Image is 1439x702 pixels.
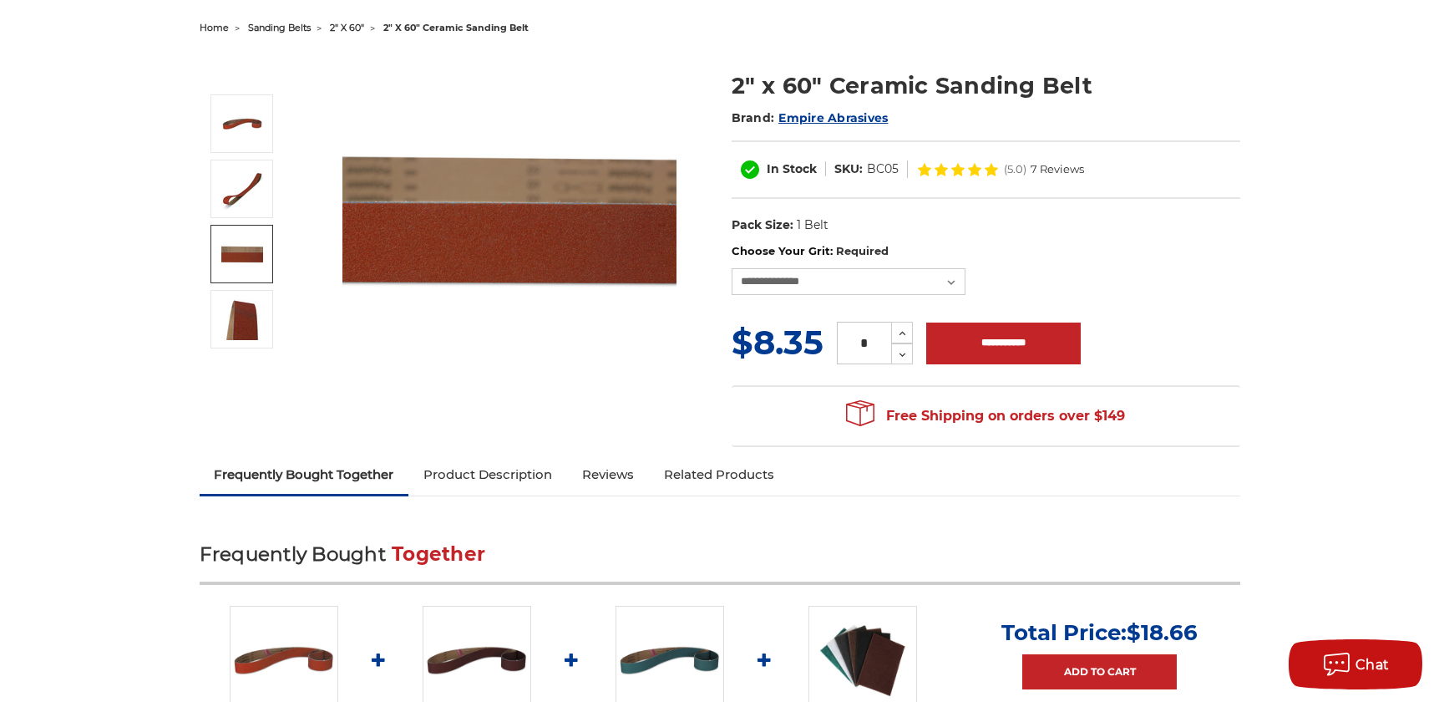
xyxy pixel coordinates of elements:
a: Frequently Bought Together [200,456,409,493]
span: 7 Reviews [1031,164,1084,175]
h1: 2" x 60" Ceramic Sanding Belt [732,69,1240,102]
p: Total Price: [1001,619,1198,646]
button: Chat [1289,639,1422,689]
span: Together [392,542,485,566]
span: Brand: [732,110,775,125]
span: (5.0) [1004,164,1026,175]
span: 2" x 60" ceramic sanding belt [383,22,529,33]
a: 2" x 60" [330,22,364,33]
label: Choose Your Grit: [732,243,1240,260]
img: 2" x 60" Ceramic Pipe Sanding Belt [342,52,676,386]
small: Required [836,244,889,257]
a: Add to Cart [1022,654,1177,689]
span: Frequently Bought [200,542,386,566]
a: Reviews [567,456,649,493]
img: 2" x 60" - Ceramic Sanding Belt [221,298,263,340]
dd: 1 Belt [797,216,828,234]
a: Empire Abrasives [778,110,888,125]
a: Related Products [649,456,789,493]
span: In Stock [767,161,817,176]
span: Free Shipping on orders over $149 [846,399,1125,433]
dt: SKU: [834,160,863,178]
span: $8.35 [732,322,823,363]
span: Chat [1355,657,1390,673]
dd: BC05 [867,160,899,178]
img: 2" x 60" Ceramic Pipe Sanding Belt [221,103,263,145]
img: 2" x 60" Cer Sanding Belt [221,233,263,275]
img: 2" x 60" Ceramic Sanding Belt [221,168,263,210]
dt: Pack Size: [732,216,793,234]
a: sanding belts [248,22,311,33]
span: $18.66 [1127,619,1198,646]
a: Product Description [408,456,567,493]
a: home [200,22,229,33]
